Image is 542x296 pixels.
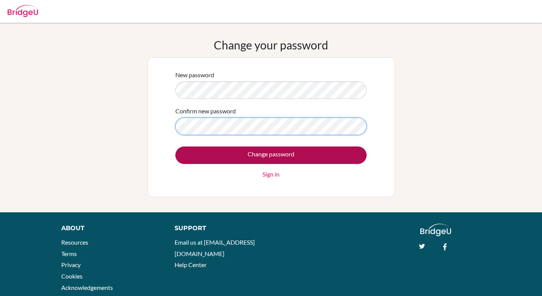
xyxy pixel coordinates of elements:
label: New password [175,70,214,80]
a: Acknowledgements [61,284,113,291]
div: Support [175,224,263,233]
div: About [61,224,157,233]
label: Confirm new password [175,107,236,116]
a: Email us at [EMAIL_ADDRESS][DOMAIN_NAME] [175,239,255,257]
img: logo_white@2x-f4f0deed5e89b7ecb1c2cc34c3e3d731f90f0f143d5ea2071677605dd97b5244.png [420,224,451,236]
h1: Change your password [214,38,328,52]
a: Sign in [262,170,280,179]
a: Resources [61,239,88,246]
img: Bridge-U [8,5,38,17]
input: Change password [175,146,367,164]
a: Terms [61,250,77,257]
a: Privacy [61,261,81,268]
a: Help Center [175,261,207,268]
a: Cookies [61,272,83,280]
